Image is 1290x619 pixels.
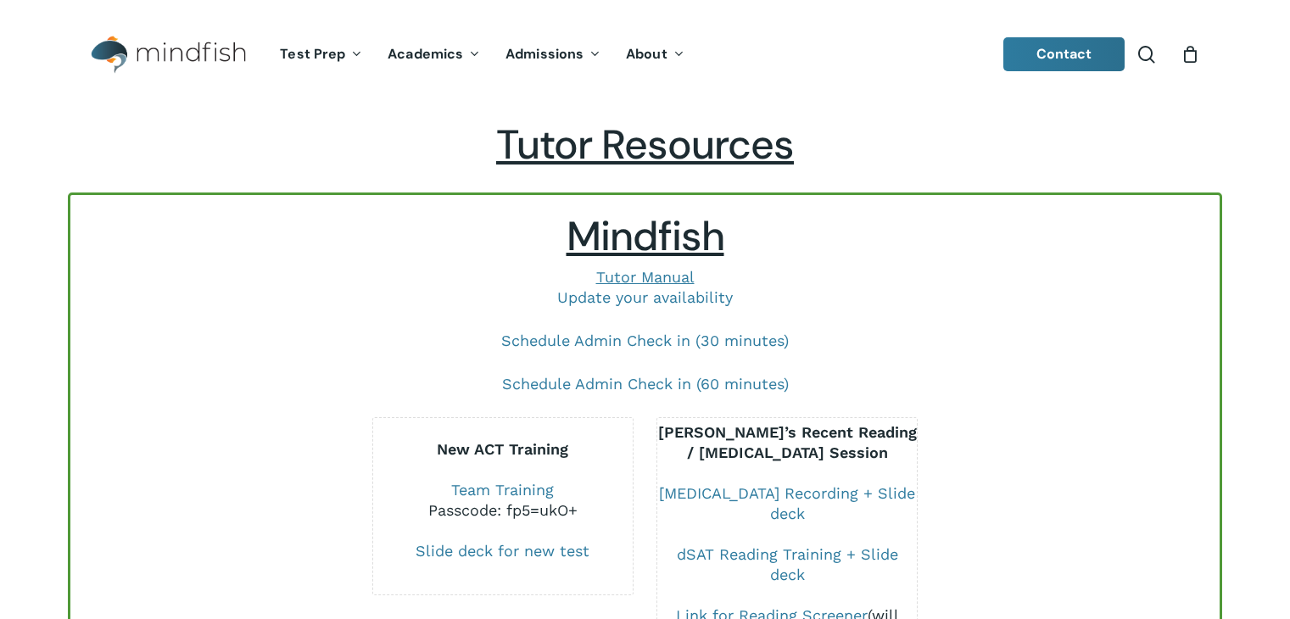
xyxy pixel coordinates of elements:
span: Academics [388,45,463,63]
span: Tutor Resources [496,118,794,171]
a: Schedule Admin Check in (30 minutes) [501,332,789,349]
b: New ACT Training [437,440,568,458]
a: Tutor Manual [596,268,695,286]
a: Contact [1003,37,1125,71]
a: Slide deck for new test [416,542,589,560]
span: Admissions [505,45,584,63]
div: Passcode: fp5=ukO+ [373,500,633,521]
span: Contact [1036,45,1092,63]
b: [PERSON_NAME]’s Recent Reading / [MEDICAL_DATA] Session [658,423,917,461]
header: Main Menu [68,23,1222,86]
a: Update your availability [557,288,733,306]
a: [MEDICAL_DATA] Recording + Slide deck [659,484,915,522]
span: Test Prep [280,45,345,63]
a: dSAT Reading Training + Slide deck [677,545,898,583]
a: Team Training [451,481,554,499]
a: Schedule Admin Check in (60 minutes) [502,375,789,393]
a: Cart [1181,45,1199,64]
a: Test Prep [267,47,375,62]
a: Admissions [493,47,613,62]
a: Academics [375,47,493,62]
span: Mindfish [567,209,724,263]
iframe: Chatbot [1178,507,1266,595]
span: About [626,45,667,63]
a: About [613,47,697,62]
nav: Main Menu [267,23,696,86]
